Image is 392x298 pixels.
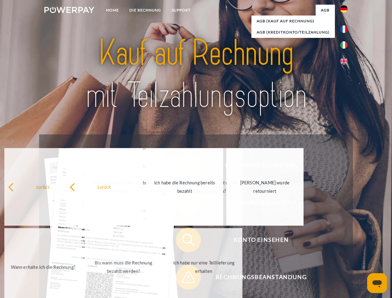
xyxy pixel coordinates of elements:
[8,263,78,271] div: Wann erhalte ich die Rechnung?
[150,178,219,195] div: Ich habe die Rechnung bereits bezahlt
[251,27,335,38] a: AGB (Kreditkonto/Teilzahlung)
[185,265,337,290] span: Rechnungsbeanstandung
[124,5,166,16] a: DIE RECHNUNG
[340,5,348,13] img: de
[340,57,348,65] img: en
[316,5,335,16] a: agb
[251,16,335,27] a: AGB (Kauf auf Rechnung)
[70,183,139,191] div: zurück
[169,259,239,275] div: Ich habe nur eine Teillieferung erhalten
[367,273,387,293] iframe: Schaltfläche zum Öffnen des Messaging-Fensters
[340,25,348,33] img: fr
[230,178,300,195] div: [PERSON_NAME] wurde retourniert
[101,5,124,16] a: Home
[340,41,348,49] img: it
[88,259,158,275] div: Bis wann muss die Rechnung bezahlt werden?
[176,265,337,290] button: Rechnungsbeanstandung
[166,5,196,16] a: SUPPORT
[176,228,337,252] button: Konto einsehen
[59,30,333,119] img: title-powerpay_de.svg
[8,183,78,191] div: zurück
[44,7,94,13] img: logo-powerpay-white.svg
[185,228,337,252] span: Konto einsehen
